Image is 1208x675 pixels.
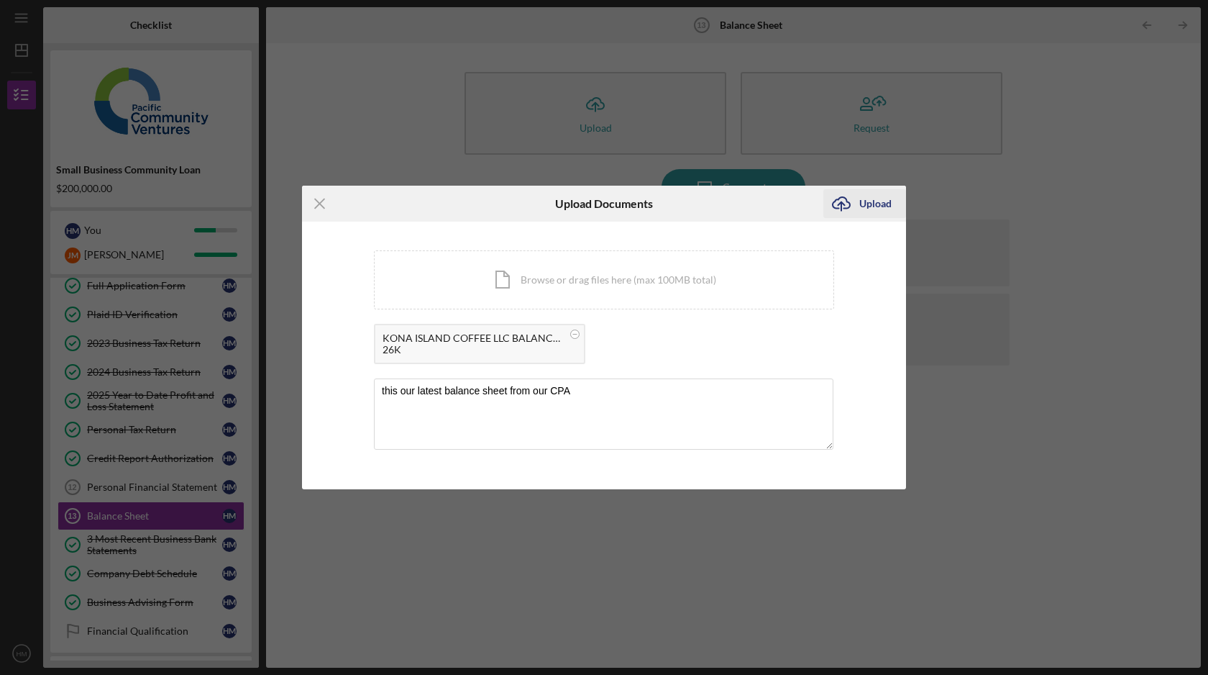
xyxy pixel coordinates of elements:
[555,197,653,210] h6: Upload Documents
[383,344,562,355] div: 26K
[383,332,562,344] div: KONA ISLAND COFFEE LLC BALANCE SHEETT 09302025.pdf
[859,189,892,218] div: Upload
[823,189,906,218] button: Upload
[374,379,833,449] textarea: this our latest balance sheet from our CPA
